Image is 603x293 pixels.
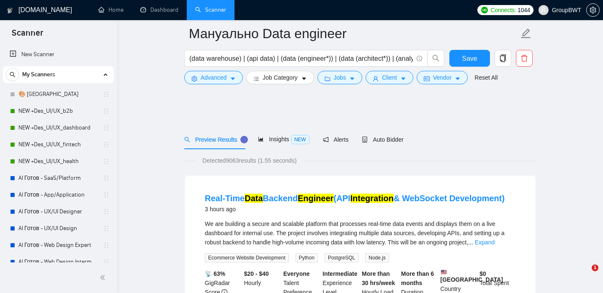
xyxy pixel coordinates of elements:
a: 🎨 [GEOGRAPHIC_DATA] [18,86,98,103]
button: idcardVendorcaret-down [417,71,468,84]
span: Job Category [263,73,297,82]
span: caret-down [349,75,355,82]
mark: Engineer [298,194,334,203]
span: caret-down [400,75,406,82]
span: Python [296,253,318,262]
span: holder [103,108,110,114]
span: holder [103,141,110,148]
a: AI Готов - UX/UI Design [18,220,98,237]
span: My Scanners [22,66,55,83]
span: 1 [592,264,598,271]
span: Preview Results [184,136,245,143]
button: search [428,50,444,67]
span: We are building a secure and scalable platform that processes real-time data events and displays ... [205,220,505,246]
a: setting [586,7,600,13]
span: NEW [291,135,309,144]
mark: Data [245,194,263,203]
a: NEW +Des_UI/UX_fintech [18,136,98,153]
span: delete [516,54,532,62]
b: More than 30 hrs/week [362,270,395,286]
b: 📡 63% [205,270,225,277]
span: PostgreSQL [325,253,358,262]
span: Insights [258,136,309,143]
a: AI Готов - SaaS/Platform [18,170,98,187]
button: delete [516,50,533,67]
input: Scanner name... [189,23,519,44]
a: Reset All [474,73,497,82]
span: idcard [424,75,430,82]
b: Everyone [283,270,310,277]
span: copy [495,54,511,62]
div: We are building a secure and scalable platform that processes real-time data events and displays ... [205,219,515,247]
a: AI Готов - UX/UI Designer [18,203,98,220]
span: holder [103,208,110,215]
span: folder [325,75,330,82]
span: holder [103,259,110,265]
span: Auto Bidder [362,136,403,143]
a: AI Готов - Web Design Intermediate минус Developer [18,254,98,270]
span: notification [323,137,329,143]
a: NEW +Des_UI/UX_health [18,153,98,170]
b: Intermediate [322,270,357,277]
a: Real-TimeDataBackendEngineer(APIIntegration& WebSocket Development) [205,194,505,203]
span: holder [103,158,110,165]
img: upwork-logo.png [481,7,488,13]
mark: Integration [350,194,394,203]
span: holder [103,225,110,232]
b: $20 - $40 [244,270,269,277]
a: dashboardDashboard [140,6,178,13]
span: search [6,72,19,78]
span: Alerts [323,136,349,143]
span: ... [468,239,473,246]
span: Node.js [365,253,389,262]
a: searchScanner [195,6,226,13]
span: Vendor [433,73,451,82]
span: edit [521,28,531,39]
button: search [6,68,19,81]
span: bars [253,75,259,82]
img: logo [7,4,13,17]
span: Connects: [491,5,516,15]
span: info-circle [417,56,422,61]
span: holder [103,91,110,98]
span: area-chart [258,136,264,142]
div: 3 hours ago [205,204,505,214]
span: Detected 9063 results (1.55 seconds) [196,156,302,165]
button: userClientcaret-down [366,71,413,84]
a: NEW +Des_UI/UX_dashboard [18,119,98,136]
iframe: Intercom live chat [575,264,595,285]
a: AI Готов - App/Application [18,187,98,203]
span: holder [103,242,110,249]
a: AI Готов - Web Design Expert [18,237,98,254]
img: 🇺🇸 [441,269,447,275]
span: caret-down [455,75,461,82]
b: [GEOGRAPHIC_DATA] [441,269,503,283]
button: folderJobscaret-down [317,71,363,84]
a: homeHome [98,6,124,13]
span: Save [462,53,477,64]
span: Client [382,73,397,82]
a: NEW +Des_UI/UX_b2b [18,103,98,119]
span: user [541,7,546,13]
span: Scanner [5,27,50,44]
span: 1044 [518,5,530,15]
span: user [373,75,379,82]
span: robot [362,137,368,143]
span: holder [103,124,110,131]
span: Ecommerce Website Development [205,253,289,262]
button: setting [586,3,600,17]
b: More than 6 months [401,270,434,286]
b: $ 0 [479,270,486,277]
span: search [184,137,190,143]
button: Save [449,50,490,67]
span: caret-down [301,75,307,82]
span: Advanced [201,73,227,82]
a: Expand [475,239,495,246]
span: setting [191,75,197,82]
span: caret-down [230,75,236,82]
a: New Scanner [10,46,107,63]
button: settingAdvancedcaret-down [184,71,243,84]
input: Search Freelance Jobs... [189,53,413,64]
button: barsJob Categorycaret-down [246,71,314,84]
